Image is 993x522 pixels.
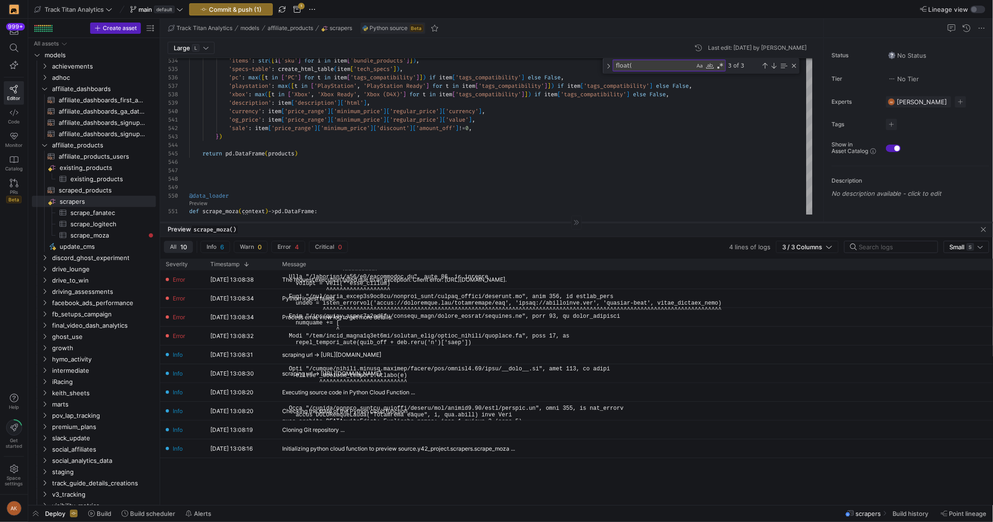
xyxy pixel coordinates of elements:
[166,23,235,34] button: Track Titan Analytics
[45,6,104,13] span: Track Titan Analytics
[859,243,930,251] input: Search logs
[888,506,935,522] button: Build history
[32,3,115,15] button: Track Titan Analytics
[282,370,381,377] div: scraping url -> [URL][DOMAIN_NAME]
[52,84,154,94] span: affiliate_dashboards
[929,6,969,13] span: Lineage view
[173,312,185,322] span: Error
[705,61,715,70] div: Match Whole Word (⌥⌘W)
[45,510,65,517] span: Deploy
[52,376,154,387] span: iRacing
[6,438,22,449] span: Get started
[32,151,156,162] div: Press SPACE to select this row.
[32,173,156,184] a: existing_products​​​​​​​​​
[210,425,253,435] y42-timestamp-cell-renderer: [DATE] 13:08:19
[32,297,156,308] div: Press SPACE to select this row.
[695,61,704,70] div: Match Case (⌥⌘C)
[32,500,156,511] div: Press SPACE to select this row.
[32,399,156,410] div: Press SPACE to select this row.
[32,286,156,297] div: Press SPACE to select this row.
[52,455,154,466] span: social_analytics_data
[60,196,154,207] span: scrapers​​​​​​​​
[52,309,154,320] span: fb_setups_campaign
[170,244,177,250] span: All
[4,1,24,17] a: https://storage.googleapis.com/y42-prod-data-exchange/images/4FGlnMhCNn9FsUVOuDzedKBoGBDO04HwCK1Z...
[782,243,826,251] span: 3 / 3 Columns
[32,128,156,139] a: affiliate_dashboards_signup_with_seg​​​​​​​​​​
[32,128,156,139] div: Press SPACE to select this row.
[173,350,183,360] span: Info
[32,72,156,83] div: Press SPACE to select this row.
[886,49,929,61] button: No statusNo Status
[32,421,156,432] div: Press SPACE to select this row.
[60,241,145,252] span: update_cms​​​​​
[52,478,154,489] span: track_guide_details_creations
[32,489,156,500] div: Press SPACE to select this row.
[7,501,22,516] div: AK
[139,6,152,13] span: main
[52,489,154,500] span: v3_tracking
[130,510,175,517] span: Build scheduler
[32,94,156,106] div: Press SPACE to select this row.
[32,230,156,241] a: scrape_moza​​​​​​​​​
[32,106,156,117] div: Press SPACE to select this row.
[32,196,156,207] div: Press SPACE to select this row.
[277,244,291,250] span: Error
[164,241,193,253] button: All10
[32,49,156,61] div: Press SPACE to select this row.
[166,261,188,268] span: Severity
[70,219,145,230] span: scrape_logitech​​​​​​​​​
[32,38,156,49] div: Press SPACE to select this row.
[52,388,154,399] span: keith_sheets
[32,263,156,275] div: Press SPACE to select this row.
[32,83,156,94] div: Press SPACE to select this row.
[210,293,254,303] y42-timestamp-cell-renderer: [DATE] 13:08:34
[32,94,156,106] a: affiliate_dashboards_first_affiliate_payment_date​​​​​​​​​​
[32,432,156,444] div: Press SPACE to select this row.
[4,416,24,453] button: Getstarted
[761,62,769,69] div: Previous Match (⇧Enter)
[776,241,839,253] button: 3 / 3 Columns
[893,510,929,517] span: Build history
[45,50,154,61] span: models
[210,350,253,360] y42-timestamp-cell-renderer: [DATE] 13:08:31
[32,365,156,376] div: Press SPACE to select this row.
[32,466,156,477] div: Press SPACE to select this row.
[52,298,154,308] span: facebook_ads_performance
[950,243,965,251] span: Small
[32,241,156,252] div: Press SPACE to select this row.
[32,184,156,196] a: scraped_products​​​​​​​​​​
[32,444,156,455] div: Press SPACE to select this row.
[5,142,23,148] span: Monitor
[4,175,24,207] a: PRsBeta
[52,61,154,72] span: achievements
[949,510,987,517] span: Point lineage
[117,506,179,522] button: Build scheduler
[4,152,24,175] a: Catalog
[59,106,145,117] span: affiliate_dashboards_ga_data_with_affiliate_model​​​​​​​​​​
[32,252,156,263] div: Press SPACE to select this row.
[282,408,413,415] div: Checking the state of the Python cloud function ...
[937,506,991,522] button: Point lineage
[32,106,156,117] a: affiliate_dashboards_ga_data_with_affiliate_model​​​​​​​​​​
[60,162,154,173] span: existing_products​​​​​​​​
[888,75,919,83] span: No Tier
[32,162,156,173] div: Press SPACE to select this row.
[5,475,23,486] span: Space settings
[52,399,154,410] span: marts
[32,455,156,466] div: Press SPACE to select this row.
[32,218,156,230] div: Press SPACE to select this row.
[97,510,111,517] span: Build
[52,343,154,353] span: growth
[32,353,156,365] div: Press SPACE to select this row.
[210,331,254,341] y42-timestamp-cell-renderer: [DATE] 13:08:32
[173,406,183,416] span: Info
[70,230,145,241] span: scrape_moza​​​​​​​​​
[52,444,154,455] span: social_affiliates
[52,320,154,331] span: final_video_dash_analytics
[32,477,156,489] div: Press SPACE to select this row.
[210,312,254,322] y42-timestamp-cell-renderer: [DATE] 13:08:34
[770,62,777,69] div: Next Match (Enter)
[59,185,145,196] span: scraped_products​​​​​​​​​​
[59,117,145,128] span: affiliate_dashboards_signup_model​​​​​​​​​​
